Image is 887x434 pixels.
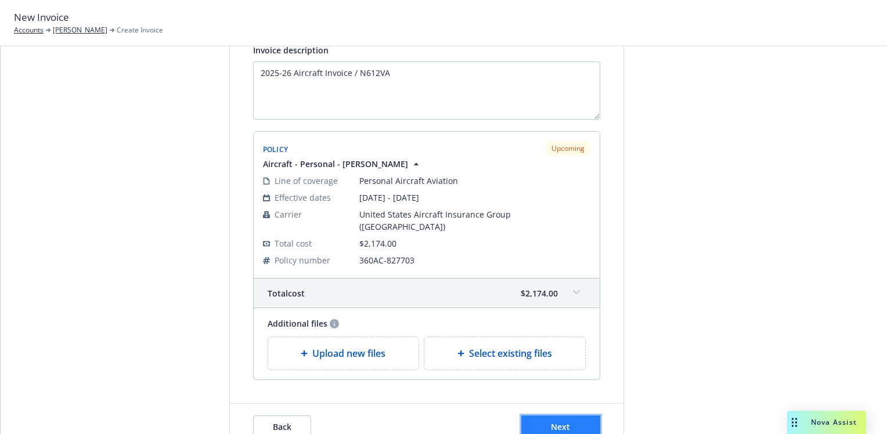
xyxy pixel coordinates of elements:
button: Aircraft - Personal - [PERSON_NAME] [263,158,422,170]
span: United States Aircraft Insurance Group ([GEOGRAPHIC_DATA]) [359,208,590,233]
a: Accounts [14,25,44,35]
span: Invoice description [253,45,329,56]
a: [PERSON_NAME] [53,25,107,35]
span: Personal Aircraft Aviation [359,175,590,187]
span: Policy [263,144,289,154]
span: Aircraft - Personal - [PERSON_NAME] [263,158,408,170]
span: [DATE] - [DATE] [359,191,590,204]
span: Carrier [275,208,302,220]
div: Drag to move [787,411,802,434]
button: Nova Assist [787,411,866,434]
span: Next [551,421,570,432]
div: Select existing files [424,337,586,370]
span: Effective dates [275,191,331,204]
span: Select existing files [469,346,552,360]
div: Upload new files [268,337,420,370]
span: Nova Assist [811,417,857,427]
div: Upcoming [546,141,590,155]
span: Additional files [268,317,327,330]
span: Policy number [275,254,330,266]
span: Back [273,421,291,432]
span: Total cost [275,237,312,249]
span: $2,174.00 [521,287,558,299]
span: $2,174.00 [359,238,396,249]
span: Upload new files [312,346,385,360]
span: Total cost [268,287,305,299]
span: 360AC-827703 [359,254,590,266]
textarea: Enter invoice description here [253,62,600,120]
span: Create Invoice [117,25,163,35]
div: Totalcost$2,174.00 [254,279,600,308]
span: Line of coverage [275,175,338,187]
span: New Invoice [14,10,69,25]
